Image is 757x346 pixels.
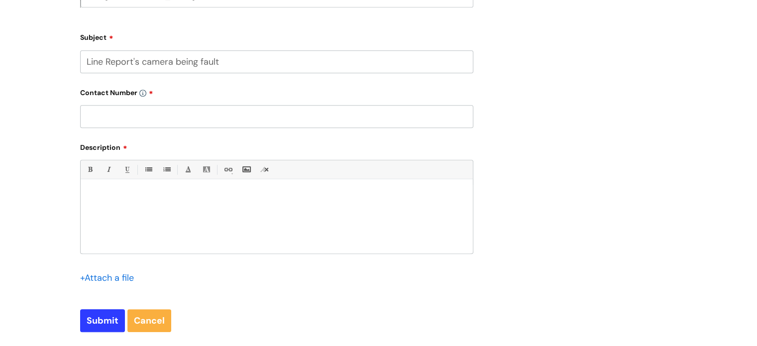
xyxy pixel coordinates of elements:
[221,163,234,176] a: Link
[80,270,140,286] div: Attach a file
[182,163,194,176] a: Font Color
[102,163,114,176] a: Italic (Ctrl-I)
[160,163,173,176] a: 1. Ordered List (Ctrl-Shift-8)
[80,309,125,332] input: Submit
[240,163,252,176] a: Insert Image...
[139,90,146,97] img: info-icon.svg
[142,163,154,176] a: • Unordered List (Ctrl-Shift-7)
[258,163,271,176] a: Remove formatting (Ctrl-\)
[120,163,133,176] a: Underline(Ctrl-U)
[84,163,96,176] a: Bold (Ctrl-B)
[80,85,473,97] label: Contact Number
[80,140,473,152] label: Description
[200,163,213,176] a: Back Color
[127,309,171,332] a: Cancel
[80,272,85,284] span: +
[80,30,473,42] label: Subject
